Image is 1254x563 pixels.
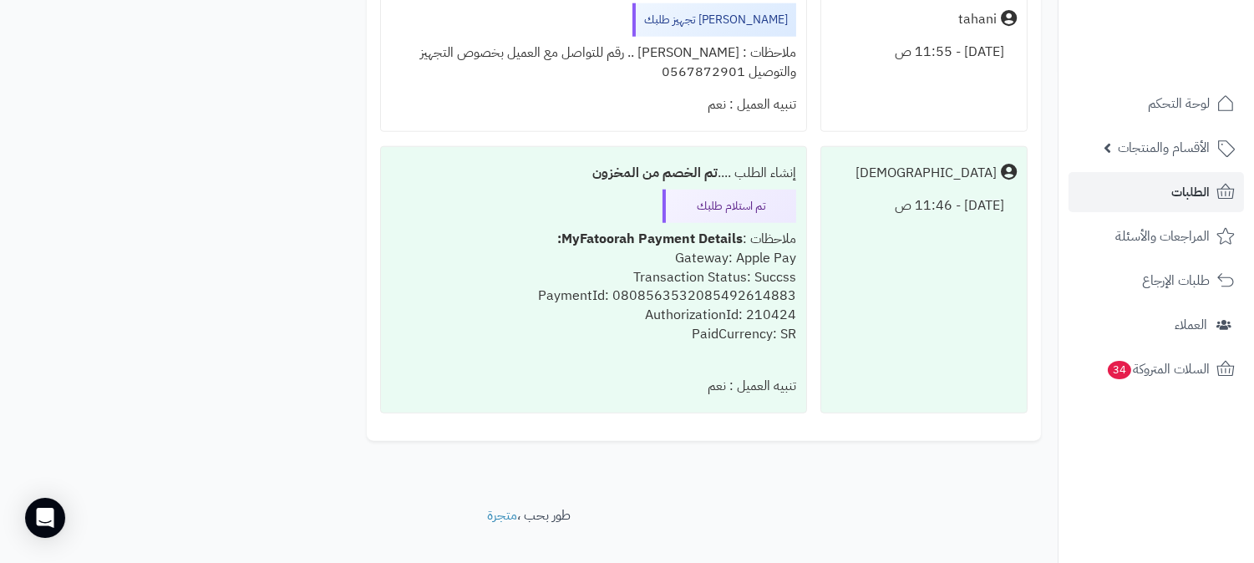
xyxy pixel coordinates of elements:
div: Open Intercom Messenger [25,498,65,538]
div: تم استلام طلبك [663,190,796,223]
div: ملاحظات : Gateway: Apple Pay Transaction Status: Succss PaymentId: 0808563532085492614883 Authori... [391,223,797,370]
div: إنشاء الطلب .... [391,157,797,190]
a: لوحة التحكم [1069,84,1244,124]
div: [DATE] - 11:55 ص [831,36,1017,68]
span: لوحة التحكم [1148,92,1210,115]
div: [PERSON_NAME] تجهيز طلبك [632,3,796,37]
a: متجرة [487,505,517,525]
span: الطلبات [1171,180,1210,204]
a: السلات المتروكة34 [1069,349,1244,389]
div: [DEMOGRAPHIC_DATA] [855,164,997,183]
span: الأقسام والمنتجات [1118,136,1210,160]
span: السلات المتروكة [1106,358,1210,381]
a: المراجعات والأسئلة [1069,216,1244,256]
span: 34 [1108,361,1131,379]
div: [DATE] - 11:46 ص [831,190,1017,222]
a: طلبات الإرجاع [1069,261,1244,301]
div: تنبيه العميل : نعم [391,89,797,121]
span: العملاء [1175,313,1207,337]
span: المراجعات والأسئلة [1115,225,1210,248]
div: ملاحظات : [PERSON_NAME] .. رقم للتواصل مع العميل بخصوص التجهيز والتوصيل 0567872901 [391,37,797,89]
a: الطلبات [1069,172,1244,212]
div: tahani [958,10,997,29]
a: العملاء [1069,305,1244,345]
b: تم الخصم من المخزون [592,163,718,183]
b: MyFatoorah Payment Details: [557,229,743,249]
div: تنبيه العميل : نعم [391,370,797,403]
span: طلبات الإرجاع [1142,269,1210,292]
